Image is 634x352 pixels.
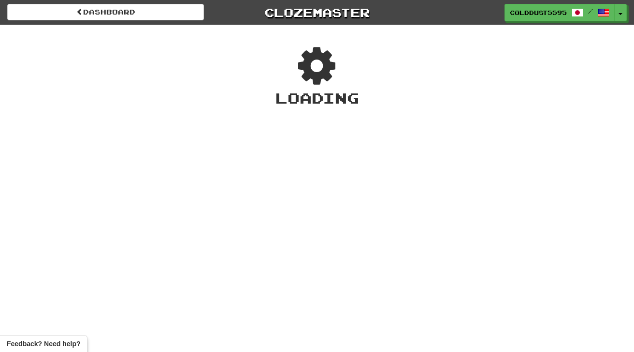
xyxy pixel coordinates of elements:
a: ColdDust5595 / [504,4,615,21]
span: ColdDust5595 [510,8,567,17]
span: / [588,8,593,15]
a: Clozemaster [218,4,415,21]
a: Dashboard [7,4,204,20]
span: Open feedback widget [7,339,80,349]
